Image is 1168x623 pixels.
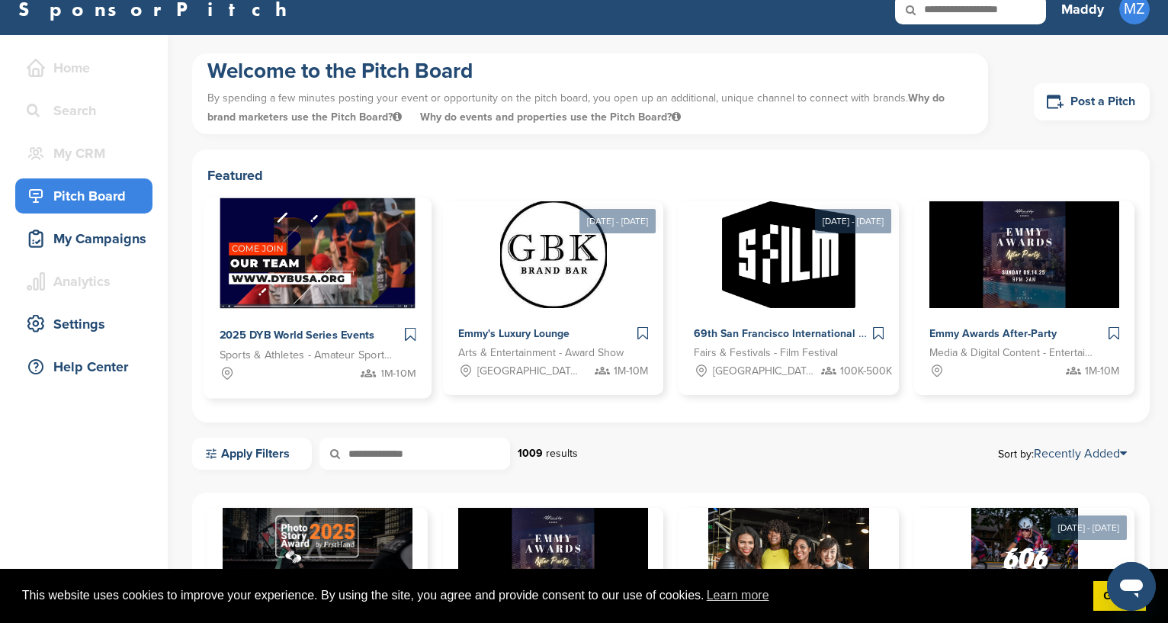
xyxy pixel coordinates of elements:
[220,329,375,342] span: 2025 DYB World Series Events
[1034,446,1127,461] a: Recently Added
[15,136,152,171] a: My CRM
[23,140,152,167] div: My CRM
[420,111,681,124] span: Why do events and properties use the Pitch Board?
[694,345,838,361] span: Fairs & Festivals - Film Festival
[223,508,412,615] img: Sponsorpitch &
[840,363,892,380] span: 100K-500K
[914,201,1134,395] a: Sponsorpitch & Emmy Awards After-Party Media & Digital Content - Entertainment 1M-10M
[15,93,152,128] a: Search
[1093,581,1146,612] a: dismiss cookie message
[546,447,578,460] span: results
[929,201,1119,308] img: Sponsorpitch &
[1051,515,1127,540] div: [DATE] - [DATE]
[579,209,656,233] div: [DATE] - [DATE]
[518,447,543,460] strong: 1009
[614,363,648,380] span: 1M-10M
[704,584,772,607] a: learn more about cookies
[679,177,899,395] a: [DATE] - [DATE] Sponsorpitch & 69th San Francisco International Film Festival Fairs & Festivals -...
[220,198,415,309] img: Sponsorpitch &
[23,225,152,252] div: My Campaigns
[22,584,1081,607] span: This website uses cookies to improve your experience. By using the site, you agree and provide co...
[23,310,152,338] div: Settings
[694,327,922,340] span: 69th San Francisco International Film Festival
[207,85,973,130] p: By spending a few minutes posting your event or opportunity on the pitch board, you open up an ad...
[458,345,624,361] span: Arts & Entertainment - Award Show
[708,508,868,615] img: Sponsorpitch &
[713,363,817,380] span: [GEOGRAPHIC_DATA], [GEOGRAPHIC_DATA]
[204,198,432,399] a: Sponsorpitch & 2025 DYB World Series Events Sports & Athletes - Amateur Sports Leagues 1M-10M
[1085,363,1119,380] span: 1M-10M
[458,327,570,340] span: Emmy's Luxury Lounge
[722,201,855,308] img: Sponsorpitch &
[23,182,152,210] div: Pitch Board
[15,307,152,342] a: Settings
[192,438,312,470] a: Apply Filters
[929,345,1096,361] span: Media & Digital Content - Entertainment
[15,264,152,299] a: Analytics
[380,365,416,383] span: 1M-10M
[477,363,582,380] span: [GEOGRAPHIC_DATA], [GEOGRAPHIC_DATA]
[15,221,152,256] a: My Campaigns
[220,347,393,364] span: Sports & Athletes - Amateur Sports Leagues
[971,508,1078,615] img: Sponsorpitch &
[23,54,152,82] div: Home
[1034,83,1150,120] a: Post a Pitch
[23,353,152,381] div: Help Center
[23,268,152,295] div: Analytics
[815,209,891,233] div: [DATE] - [DATE]
[207,57,973,85] h1: Welcome to the Pitch Board
[207,165,1134,186] h2: Featured
[929,327,1057,340] span: Emmy Awards After-Party
[998,448,1127,460] span: Sort by:
[15,50,152,85] a: Home
[15,178,152,214] a: Pitch Board
[23,97,152,124] div: Search
[15,349,152,384] a: Help Center
[500,201,607,308] img: Sponsorpitch &
[458,508,648,615] img: Sponsorpitch &
[443,177,663,395] a: [DATE] - [DATE] Sponsorpitch & Emmy's Luxury Lounge Arts & Entertainment - Award Show [GEOGRAPHIC...
[1107,562,1156,611] iframe: Button to launch messaging window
